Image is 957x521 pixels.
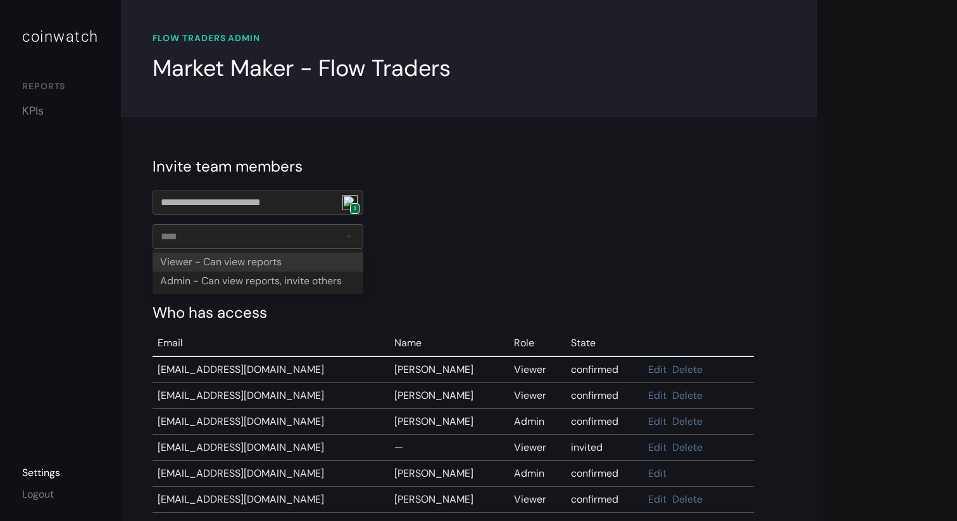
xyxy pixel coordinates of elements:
[153,383,389,409] td: [EMAIL_ADDRESS][DOMAIN_NAME]
[514,493,546,506] span: Viewer
[350,203,360,214] span: 1
[153,32,785,45] div: FLOW TRADERS ADMIN
[22,487,54,501] a: Logout
[514,363,546,376] span: Viewer
[672,389,703,402] a: Delete
[566,330,643,356] td: State
[153,301,785,324] div: Who has access
[153,435,389,461] td: [EMAIL_ADDRESS][DOMAIN_NAME]
[648,441,666,454] a: Edit
[153,461,389,487] td: [EMAIL_ADDRESS][DOMAIN_NAME]
[566,356,643,383] td: confirmed
[342,195,358,210] img: npw-badge-icon.svg
[514,389,546,402] span: Viewer
[153,330,389,356] td: Email
[672,441,703,454] a: Delete
[566,487,643,513] td: confirmed
[389,487,509,513] td: [PERSON_NAME]
[514,415,544,428] span: Admin
[153,356,389,383] td: [EMAIL_ADDRESS][DOMAIN_NAME]
[22,80,99,96] div: REPORTS
[648,493,666,506] a: Edit
[566,435,643,461] td: invited
[22,25,99,48] div: coinwatch
[389,409,509,435] td: [PERSON_NAME]
[648,467,666,480] a: Edit
[566,461,643,487] td: confirmed
[566,409,643,435] td: confirmed
[648,363,666,376] a: Edit
[672,363,703,376] a: Delete
[389,461,509,487] td: [PERSON_NAME]
[514,441,546,454] span: Viewer
[153,487,389,513] td: [EMAIL_ADDRESS][DOMAIN_NAME]
[153,272,363,291] div: Admin - Can view reports, invite others
[672,415,703,428] a: Delete
[153,155,785,178] div: Invite team members
[648,389,666,402] a: Edit
[389,383,509,409] td: [PERSON_NAME]
[153,409,389,435] td: [EMAIL_ADDRESS][DOMAIN_NAME]
[153,51,451,85] div: Market Maker - Flow Traders
[389,435,509,461] td: —
[648,415,666,428] a: Edit
[514,467,544,480] span: Admin
[672,493,703,506] a: Delete
[22,103,99,120] a: KPIs
[509,330,566,356] td: Role
[566,383,643,409] td: confirmed
[389,330,509,356] td: Name
[153,253,363,272] div: Viewer - Can view reports
[389,356,509,383] td: [PERSON_NAME]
